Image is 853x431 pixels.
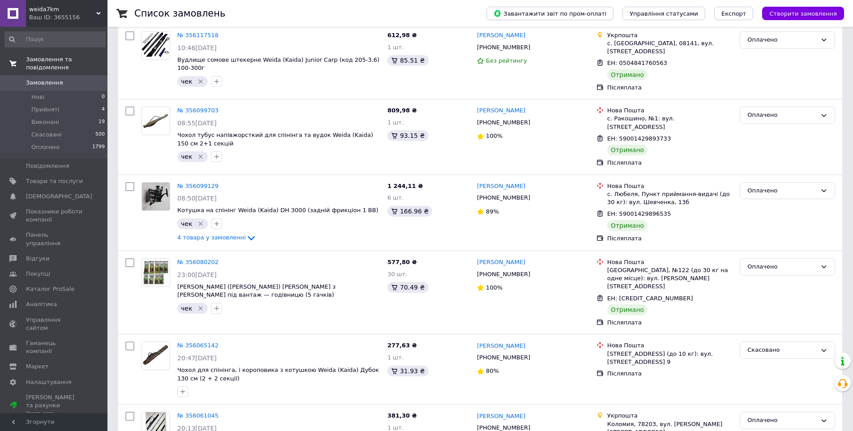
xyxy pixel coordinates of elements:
[26,363,49,371] span: Маркет
[747,186,817,196] div: Оплачено
[141,341,170,370] a: Фото товару
[26,162,69,170] span: Повідомлення
[607,69,647,80] div: Отримано
[181,220,192,227] span: чек
[769,10,837,17] span: Створити замовлення
[102,106,105,114] span: 4
[607,135,671,142] span: ЕН: 59001429893733
[177,132,373,147] a: Чохол тубус напівжорсткий для спінінга та вудок Weida (Kaida) 150 cм 2+1 секцій
[29,13,107,21] div: Ваш ID: 3655156
[177,271,217,278] span: 23:00[DATE]
[607,190,733,206] div: с. Любеля, Пункт приймання-видачі (до 30 кг): вул. Шевченка, 13б
[622,7,705,20] button: Управління статусами
[607,319,733,327] div: Післяплата
[387,194,403,201] span: 6 шт.
[387,206,432,217] div: 166.96 ₴
[486,284,502,291] span: 100%
[29,5,96,13] span: weida7km
[31,143,60,151] span: Оплачені
[177,56,379,72] span: Вудлище сомове штекерне Weida (Kaida) Junior Carp (код 205-3.6) 100-300г
[142,183,170,210] img: Фото товару
[387,119,403,126] span: 1 шт.
[607,235,733,243] div: Післяплата
[92,143,105,151] span: 1799
[177,32,219,38] a: № 356117518
[197,220,204,227] svg: Видалити мітку
[141,182,170,211] a: Фото товару
[607,412,733,420] div: Укрпошта
[141,107,170,135] a: Фото товару
[762,7,844,20] button: Створити замовлення
[753,10,844,17] a: Створити замовлення
[387,412,417,419] span: 381,30 ₴
[197,153,204,160] svg: Видалити мітку
[387,130,428,141] div: 93.15 ₴
[26,316,83,332] span: Управління сайтом
[477,342,525,350] a: [PERSON_NAME]
[747,416,817,425] div: Оплачено
[607,350,733,366] div: [STREET_ADDRESS] (до 10 кг): вул. [STREET_ADDRESS] 9
[197,78,204,85] svg: Видалити мітку
[387,342,417,349] span: 277,63 ₴
[607,295,693,302] span: ЕН: [CREDIT_CARD_NUMBER]
[607,145,647,155] div: Отримано
[607,39,733,55] div: с. [GEOGRAPHIC_DATA], 08141, вул. [STREET_ADDRESS]
[177,234,257,241] a: 4 товара у замовленні
[142,261,170,284] img: Фото товару
[387,366,428,376] div: 31.93 ₴
[607,220,647,231] div: Отримано
[493,9,606,17] span: Завантажити звіт по пром-оплаті
[477,258,525,267] a: [PERSON_NAME]
[142,345,170,367] img: Фото товару
[387,183,423,189] span: 1 244,11 ₴
[142,32,170,59] img: Фото товару
[177,283,335,299] a: [PERSON_NAME] ([PERSON_NAME]) [PERSON_NAME] з [PERSON_NAME] під вантаж — годівницю (5 гачків)
[4,31,106,47] input: Пошук
[607,258,733,266] div: Нова Пошта
[26,231,83,247] span: Панель управління
[475,42,532,53] div: [PHONE_NUMBER]
[177,207,378,213] span: Котушка на спінінг Weida (Kaida) DH 3000 (задній фрикціон 1 BB)
[387,32,417,38] span: 612,98 ₴
[31,118,59,126] span: Виконані
[486,57,527,64] span: Без рейтингу
[26,300,57,308] span: Аналітика
[486,367,499,374] span: 80%
[607,304,647,315] div: Отримано
[31,131,62,139] span: Скасовані
[177,259,219,265] a: № 356080202
[630,10,698,17] span: Управління статусами
[747,262,817,272] div: Оплачено
[26,177,83,185] span: Товари та послуги
[177,44,217,51] span: 10:46[DATE]
[486,7,613,20] button: Завантажити звіт по пром-оплаті
[607,31,733,39] div: Укрпошта
[26,393,83,418] span: [PERSON_NAME] та рахунки
[102,93,105,101] span: 0
[607,115,733,131] div: с. Ракошино, №1: вул. [STREET_ADDRESS]
[607,159,733,167] div: Післяплата
[26,208,83,224] span: Показники роботи компанії
[181,78,192,85] span: чек
[607,370,733,378] div: Післяплата
[607,266,733,291] div: [GEOGRAPHIC_DATA], №122 (до 30 кг на одне місце): вул. [PERSON_NAME][STREET_ADDRESS]
[177,107,219,114] a: № 356099703
[177,119,217,127] span: 08:55[DATE]
[486,208,499,215] span: 89%
[177,412,219,419] a: № 356061045
[387,44,403,51] span: 1 шт.
[477,182,525,191] a: [PERSON_NAME]
[486,132,502,139] span: 100%
[387,424,403,431] span: 1 шт.
[26,270,50,278] span: Покупці
[177,354,217,362] span: 20:47[DATE]
[31,106,59,114] span: Прийняті
[177,367,379,382] a: Чохол для спінінга, і короповика з котушкою Weida (Kaida) Дубок 130 см (2 + 2 секції)
[477,412,525,421] a: [PERSON_NAME]
[95,131,105,139] span: 500
[747,111,817,120] div: Оплачено
[607,210,671,217] span: ЕН: 59001429896535
[26,285,74,293] span: Каталог ProSale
